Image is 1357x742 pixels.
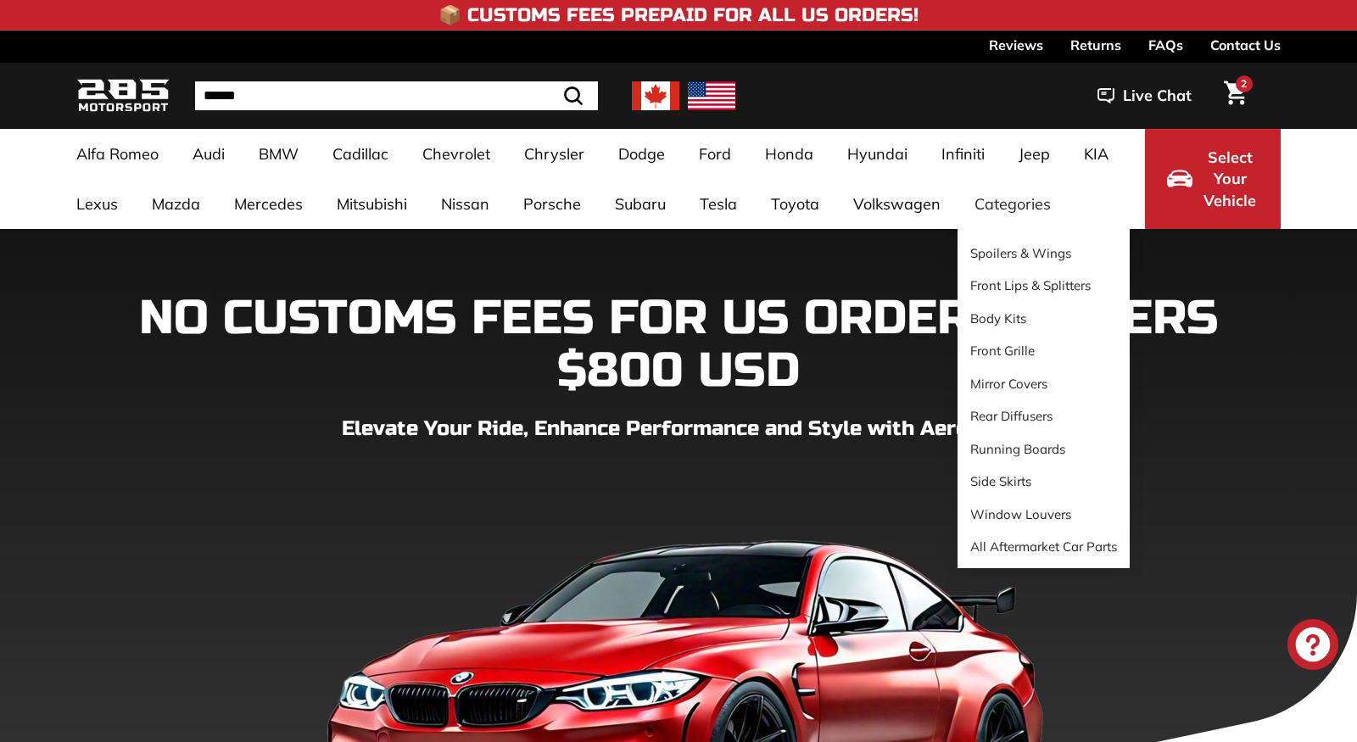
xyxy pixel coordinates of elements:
[76,293,1281,397] h1: NO CUSTOMS FEES FOR US ORDERS UNDERS $800 USD
[76,76,170,116] img: Logo_285_Motorsport_areodynamics_components
[1070,31,1121,59] a: Returns
[958,179,1068,229] a: Categories
[320,179,424,229] a: Mitsubishi
[424,179,506,229] a: Nissan
[836,179,958,229] a: Volkswagen
[59,179,135,229] a: Lexus
[958,466,1130,499] a: Side Skirts
[1075,75,1214,117] button: Live Chat
[176,129,242,179] a: Audi
[1201,147,1259,212] span: Select Your Vehicle
[989,31,1043,59] a: Reviews
[958,270,1130,303] a: Front Lips & Splitters
[754,179,836,229] a: Toyota
[924,129,1002,179] a: Infiniti
[682,129,748,179] a: Ford
[438,5,919,25] h4: 📦 Customs Fees Prepaid for All US Orders!
[958,433,1130,466] a: Running Boards
[958,400,1130,433] a: Rear Diffusers
[195,81,598,110] input: Search
[1002,129,1067,179] a: Jeep
[135,179,217,229] a: Mazda
[1148,31,1183,59] a: FAQs
[316,129,405,179] a: Cadillac
[748,129,830,179] a: Honda
[1067,129,1125,179] a: KIA
[958,531,1130,564] a: All Aftermarket Car Parts
[601,129,682,179] a: Dodge
[683,179,754,229] a: Tesla
[242,129,316,179] a: BMW
[217,179,320,229] a: Mercedes
[506,179,598,229] a: Porsche
[1214,67,1257,125] a: Cart
[405,129,507,179] a: Chevrolet
[1210,31,1281,59] a: Contact Us
[1145,129,1281,229] button: Select Your Vehicle
[958,499,1130,532] a: Window Louvers
[507,129,601,179] a: Chrysler
[1282,619,1343,674] inbox-online-store-chat: Shopify online store chat
[59,129,176,179] a: Alfa Romeo
[76,414,1281,444] p: Elevate Your Ride, Enhance Performance and Style with Aero Kits
[1123,85,1192,107] span: Live Chat
[958,237,1130,271] a: Spoilers & Wings
[598,179,683,229] a: Subaru
[830,129,924,179] a: Hyundai
[1241,77,1247,90] span: 2
[958,303,1130,336] a: Body Kits
[958,368,1130,401] a: Mirror Covers
[958,335,1130,368] a: Front Grille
